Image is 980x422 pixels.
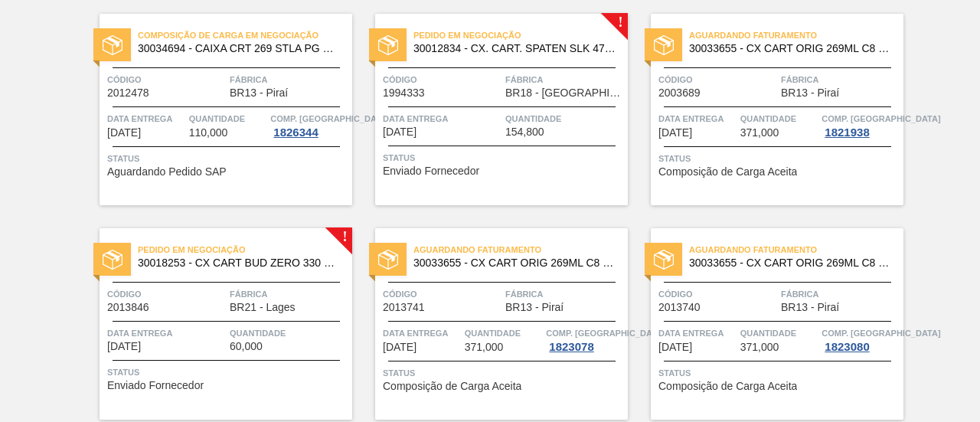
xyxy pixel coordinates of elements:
[740,111,818,126] span: Quantidade
[546,325,624,353] a: Comp. [GEOGRAPHIC_DATA]1823078
[107,365,348,380] span: Status
[383,365,624,381] span: Status
[740,325,818,341] span: Quantidade
[658,111,737,126] span: Data entrega
[505,87,624,99] span: BR18 - Pernambuco
[413,242,628,257] span: Aguardando Faturamento
[689,43,891,54] span: 30033655 - CX CART ORIG 269ML C8 429 WR 276G
[383,72,501,87] span: Código
[138,242,352,257] span: Pedido em Negociação
[189,127,228,139] span: 110,000
[383,325,461,341] span: Data entrega
[781,302,839,313] span: BR13 - Piraí
[658,342,692,353] span: 29/09/2025
[628,228,903,420] a: statusAguardando Faturamento30033655 - CX CART ORIG 269ML C8 429 WR 276GCódigo2013740FábricaBR13 ...
[658,151,900,166] span: Status
[77,228,352,420] a: !statusPedido em Negociação30018253 - CX CART BUD ZERO 330 C6 STAB CHILE 298GCódigo2013846Fábrica...
[230,302,296,313] span: BR21 - Lages
[689,257,891,269] span: 30033655 - CX CART ORIG 269ML C8 429 WR 276G
[230,325,348,341] span: Quantidade
[103,35,122,55] img: status
[230,87,288,99] span: BR13 - Piraí
[505,286,624,302] span: Fábrica
[383,165,479,177] span: Enviado Fornecedor
[383,126,416,138] span: 22/09/2025
[546,325,665,341] span: Comp. Carga
[383,302,425,313] span: 2013741
[822,325,900,353] a: Comp. [GEOGRAPHIC_DATA]1823080
[505,302,563,313] span: BR13 - Piraí
[822,111,900,139] a: Comp. [GEOGRAPHIC_DATA]1821938
[107,286,226,302] span: Código
[230,341,263,352] span: 60,000
[658,286,777,302] span: Código
[107,87,149,99] span: 2012478
[658,87,701,99] span: 2003689
[383,150,624,165] span: Status
[505,72,624,87] span: Fábrica
[77,14,352,205] a: statusComposição de Carga em Negociação30034694 - CAIXA CRT 269 STLA PG C08 278GRCódigo2012478Fáb...
[781,72,900,87] span: Fábrica
[107,341,141,352] span: 24/09/2025
[413,28,628,43] span: Pedido em Negociação
[107,72,226,87] span: Código
[781,286,900,302] span: Fábrica
[658,325,737,341] span: Data entrega
[383,381,521,392] span: Composição de Carga Aceita
[658,166,797,178] span: Composição de Carga Aceita
[628,14,903,205] a: statusAguardando Faturamento30033655 - CX CART ORIG 269ML C8 429 WR 276GCódigo2003689FábricaBR13 ...
[189,111,267,126] span: Quantidade
[270,126,321,139] div: 1826344
[413,257,616,269] span: 30033655 - CX CART ORIG 269ML C8 429 WR 276G
[270,111,389,126] span: Comp. Carga
[658,365,900,381] span: Status
[465,342,504,353] span: 371,000
[107,302,149,313] span: 2013846
[383,286,501,302] span: Código
[230,286,348,302] span: Fábrica
[270,111,348,139] a: Comp. [GEOGRAPHIC_DATA]1826344
[378,35,398,55] img: status
[107,380,204,391] span: Enviado Fornecedor
[107,151,348,166] span: Status
[822,341,872,353] div: 1823080
[383,111,501,126] span: Data entrega
[138,257,340,269] span: 30018253 - CX CART BUD ZERO 330 C6 STAB CHILE 298G
[654,250,674,270] img: status
[138,43,340,54] span: 30034694 - CAIXA CRT 269 STLA PG C08 278GR
[107,127,141,139] span: 21/09/2025
[658,302,701,313] span: 2013740
[107,166,227,178] span: Aguardando Pedido SAP
[689,28,903,43] span: Aguardando Faturamento
[413,43,616,54] span: 30012834 - CX. CART. SPATEN SLK 473ML C12 429
[654,35,674,55] img: status
[658,381,797,392] span: Composição de Carga Aceita
[352,14,628,205] a: !statusPedido em Negociação30012834 - CX. CART. SPATEN SLK 473ML C12 429Código1994333FábricaBR18 ...
[383,342,416,353] span: 26/09/2025
[658,72,777,87] span: Código
[103,250,122,270] img: status
[138,28,352,43] span: Composição de Carga em Negociação
[658,127,692,139] span: 24/09/2025
[107,325,226,341] span: Data entrega
[781,87,839,99] span: BR13 - Piraí
[505,126,544,138] span: 154,800
[822,325,940,341] span: Comp. Carga
[546,341,596,353] div: 1823078
[230,72,348,87] span: Fábrica
[107,111,185,126] span: Data entrega
[378,250,398,270] img: status
[740,342,779,353] span: 371,000
[740,127,779,139] span: 371,000
[689,242,903,257] span: Aguardando Faturamento
[822,111,940,126] span: Comp. Carga
[383,87,425,99] span: 1994333
[352,228,628,420] a: statusAguardando Faturamento30033655 - CX CART ORIG 269ML C8 429 WR 276GCódigo2013741FábricaBR13 ...
[822,126,872,139] div: 1821938
[465,325,543,341] span: Quantidade
[505,111,624,126] span: Quantidade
